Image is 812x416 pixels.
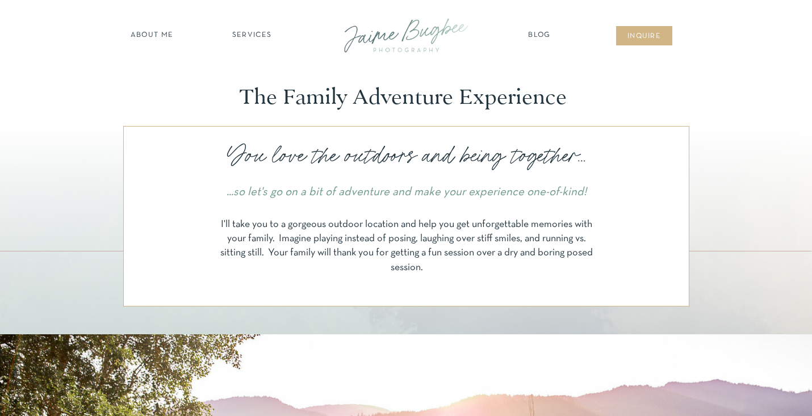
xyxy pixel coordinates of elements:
[213,140,600,172] p: You love the outdoors and being together...
[127,30,177,41] a: about ME
[217,217,596,281] p: I'll take you to a gorgeous outdoor location and help you get unforgettable memories with your fa...
[240,85,572,110] p: The Family Adventure Experience
[525,30,554,41] a: Blog
[621,31,667,43] a: inqUIre
[220,30,284,41] a: SERVICES
[227,187,587,198] i: ...so let's go on a bit of adventure and make your experience one-of-kind!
